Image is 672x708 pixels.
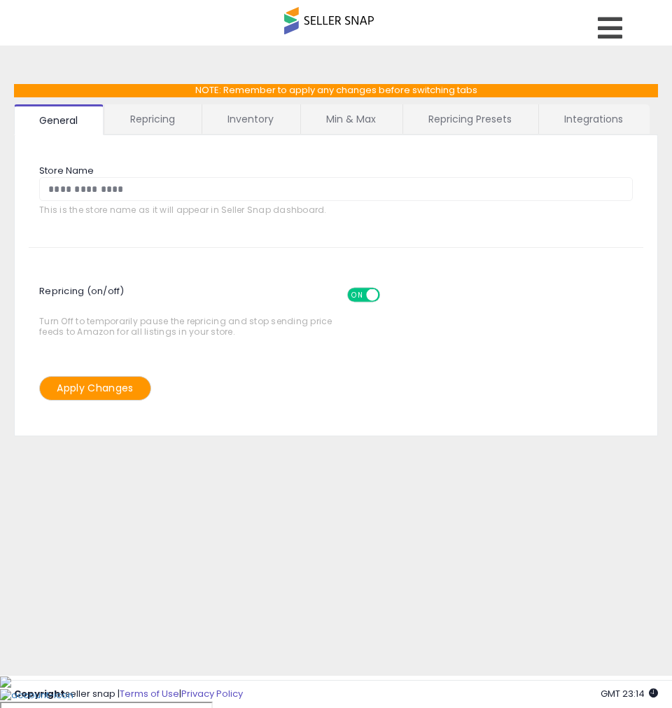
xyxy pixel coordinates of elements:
[105,104,200,134] a: Repricing
[14,84,658,97] p: NOTE: Remember to apply any changes before switching tabs
[29,160,104,178] label: Store Name
[39,277,393,316] span: Repricing (on/off)
[14,104,104,135] a: General
[378,289,400,300] span: OFF
[39,281,339,338] span: Turn Off to temporarily pause the repricing and stop sending price feeds to Amazon for all listin...
[403,104,537,134] a: Repricing Presets
[202,104,299,134] a: Inventory
[39,376,151,401] button: Apply Changes
[301,104,401,134] a: Min & Max
[39,204,544,215] span: This is the store name as it will appear in Seller Snap dashboard.
[349,289,366,300] span: ON
[539,104,648,134] a: Integrations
